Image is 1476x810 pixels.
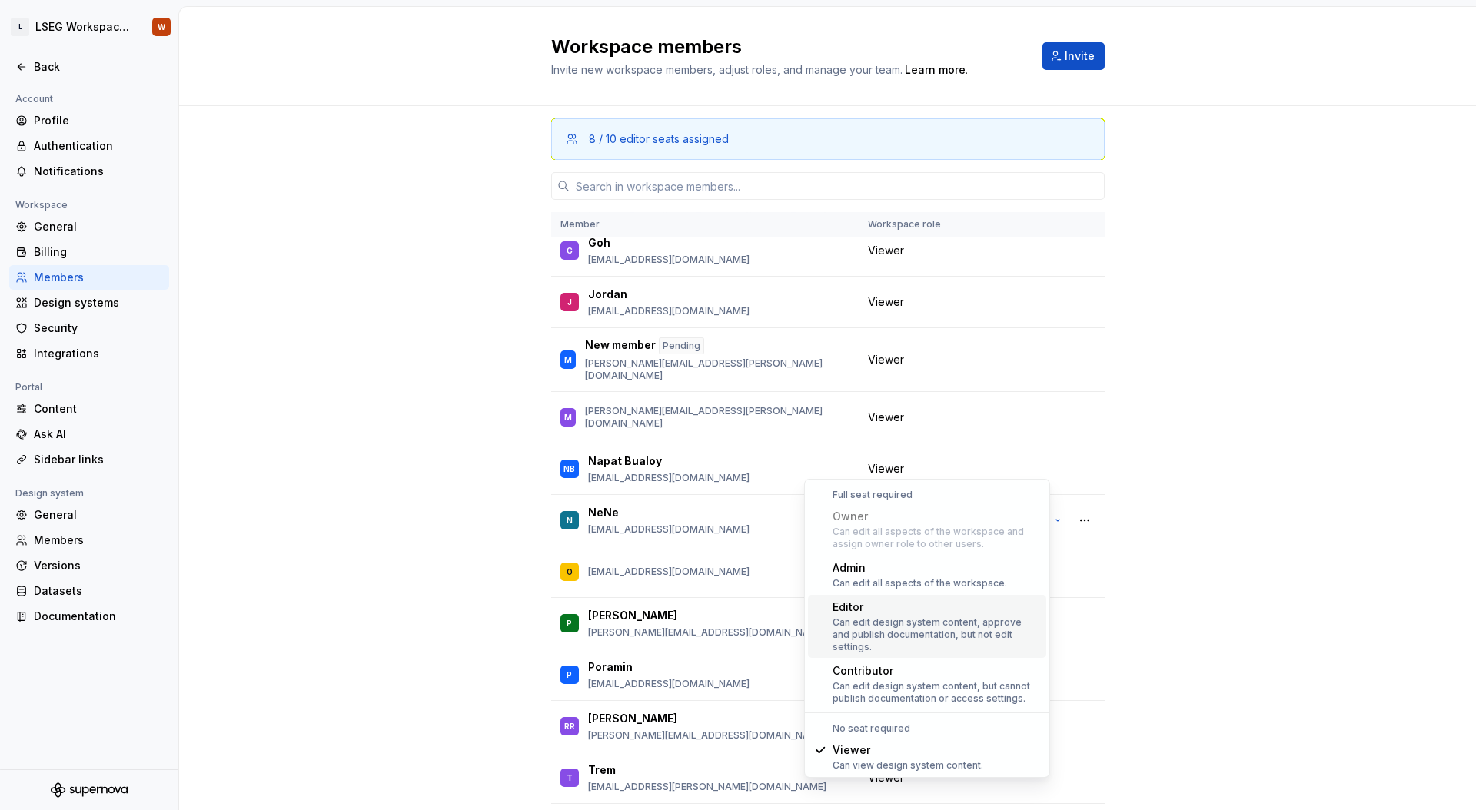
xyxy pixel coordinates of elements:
span: Viewer [868,461,904,476]
h2: Workspace members [551,35,1024,59]
div: Sidebar links [34,452,163,467]
div: J [567,294,572,310]
div: Content [34,401,163,417]
div: Can edit all aspects of the workspace and assign owner role to other users. [833,526,1040,550]
a: Versions [9,553,169,578]
p: Goh [588,235,610,251]
p: [EMAIL_ADDRESS][DOMAIN_NAME] [588,523,750,536]
div: Editor [833,599,1040,615]
div: Versions [34,558,163,573]
a: Back [9,55,169,79]
a: Integrations [9,341,169,366]
p: Poramin [588,659,633,675]
div: M [564,352,572,367]
span: Viewer [868,410,904,425]
p: [EMAIL_ADDRESS][DOMAIN_NAME] [588,305,750,317]
a: Authentication [9,134,169,158]
button: Invite [1042,42,1105,70]
div: Members [34,533,163,548]
div: Can view design system content. [833,759,983,772]
div: Admin [833,560,1007,576]
div: Documentation [34,609,163,624]
p: [EMAIL_ADDRESS][DOMAIN_NAME] [588,254,750,266]
div: Contributor [833,663,1040,679]
span: Invite [1065,48,1095,64]
div: P [567,667,572,682]
a: Billing [9,240,169,264]
p: NeNe [588,505,619,520]
div: NB [563,461,575,476]
p: New member [585,337,656,354]
a: Datasets [9,579,169,603]
a: Content [9,397,169,421]
div: Account [9,90,59,108]
th: Member [551,212,859,237]
p: [EMAIL_ADDRESS][DOMAIN_NAME] [588,566,750,578]
a: Documentation [9,604,169,629]
a: Notifications [9,159,169,184]
div: General [34,507,163,523]
a: Ask AI [9,422,169,446]
div: T [567,770,573,785]
input: Search in workspace members... [570,172,1105,200]
p: [PERSON_NAME][EMAIL_ADDRESS][PERSON_NAME][DOMAIN_NAME] [585,357,849,382]
div: Back [34,59,163,75]
th: Workspace role [859,212,976,237]
div: Can edit all aspects of the workspace. [833,577,1007,589]
div: Members [34,270,163,285]
div: Design system [9,484,90,503]
p: [PERSON_NAME][EMAIL_ADDRESS][DOMAIN_NAME] [588,626,826,639]
div: Notifications [34,164,163,179]
div: Portal [9,378,48,397]
div: Owner [833,509,1040,524]
svg: Supernova Logo [51,782,128,798]
span: Viewer [868,243,904,258]
p: [PERSON_NAME][EMAIL_ADDRESS][DOMAIN_NAME] [588,729,826,742]
a: Members [9,528,169,553]
a: Members [9,265,169,290]
div: Can edit design system content, approve and publish documentation, but not edit settings. [833,616,1040,653]
span: . [903,65,968,76]
div: Authentication [34,138,163,154]
span: Invite new workspace members, adjust roles, and manage your team. [551,63,903,76]
div: Viewer [833,742,983,758]
p: Napat Bualoy [588,453,662,469]
a: Profile [9,108,169,133]
div: Full seat required [808,489,1046,501]
a: Security [9,316,169,340]
div: N [567,513,573,528]
div: Ask AI [34,427,163,442]
div: LSEG Workspace Design System [35,19,134,35]
button: LLSEG Workspace Design SystemW [3,10,175,44]
a: General [9,214,169,239]
p: [EMAIL_ADDRESS][DOMAIN_NAME] [588,472,750,484]
div: Integrations [34,346,163,361]
p: [PERSON_NAME] [588,608,677,623]
div: G [567,243,573,258]
a: Design systems [9,290,169,315]
a: General [9,503,169,527]
div: Billing [34,244,163,260]
p: Trem [588,762,616,778]
div: W [158,21,165,33]
div: Security [34,320,163,336]
p: [PERSON_NAME][EMAIL_ADDRESS][PERSON_NAME][DOMAIN_NAME] [585,405,849,430]
div: General [34,219,163,234]
div: Profile [34,113,163,128]
div: RR [564,719,575,734]
p: [EMAIL_ADDRESS][PERSON_NAME][DOMAIN_NAME] [588,781,826,793]
p: Jordan [588,287,627,302]
span: Viewer [868,352,904,367]
div: P [567,616,572,631]
div: Design systems [34,295,163,310]
div: Workspace [9,196,74,214]
a: Learn more [905,62,966,78]
div: Can edit design system content, but cannot publish documentation or access settings. [833,680,1040,705]
div: L [11,18,29,36]
div: Suggestions [805,480,1049,777]
div: No seat required [808,722,1046,735]
p: [PERSON_NAME] [588,711,677,726]
div: Datasets [34,583,163,599]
